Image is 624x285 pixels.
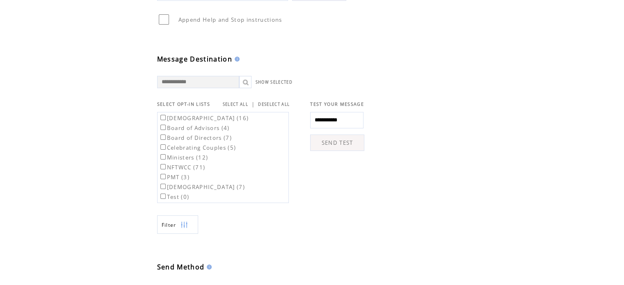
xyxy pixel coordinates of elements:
[159,173,190,181] label: PMT (3)
[160,174,166,179] input: PMT (3)
[159,144,236,151] label: Celebrating Couples (5)
[159,114,249,122] label: [DEMOGRAPHIC_DATA] (16)
[160,184,166,189] input: [DEMOGRAPHIC_DATA] (7)
[160,135,166,140] input: Board of Directors (7)
[223,102,248,107] a: SELECT ALL
[251,100,255,108] span: |
[160,164,166,169] input: NFTWCC (71)
[157,215,198,234] a: Filter
[159,193,190,201] label: Test (0)
[256,80,293,85] a: SHOW SELECTED
[258,102,290,107] a: DESELECT ALL
[157,55,232,64] span: Message Destination
[232,57,240,62] img: help.gif
[310,135,364,151] a: SEND TEST
[157,101,210,107] span: SELECT OPT-IN LISTS
[157,262,205,271] span: Send Method
[160,144,166,150] input: Celebrating Couples (5)
[160,115,166,120] input: [DEMOGRAPHIC_DATA] (16)
[204,264,212,269] img: help.gif
[181,216,188,234] img: filters.png
[160,194,166,199] input: Test (0)
[159,183,245,191] label: [DEMOGRAPHIC_DATA] (7)
[160,125,166,130] input: Board of Advisors (4)
[159,164,206,171] label: NFTWCC (71)
[159,134,232,141] label: Board of Directors (7)
[162,221,176,228] span: Show filters
[160,154,166,160] input: Ministers (12)
[159,124,230,132] label: Board of Advisors (4)
[159,154,208,161] label: Ministers (12)
[310,101,364,107] span: TEST YOUR MESSAGE
[178,16,282,23] span: Append Help and Stop instructions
